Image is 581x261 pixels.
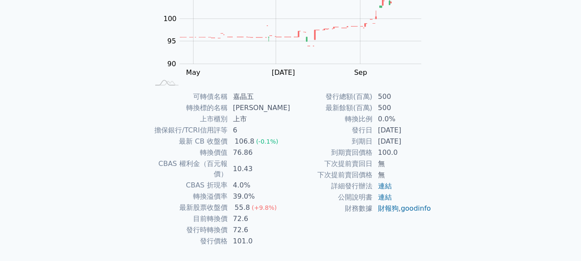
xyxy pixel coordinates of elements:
iframe: Chat Widget [538,220,581,261]
a: goodinfo [401,204,431,212]
td: [DATE] [373,136,432,147]
td: 100.0 [373,147,432,158]
td: 下次提前賣回價格 [291,169,373,181]
td: 嘉晶五 [228,91,291,102]
span: (+9.8%) [252,204,277,211]
td: 6 [228,125,291,136]
td: 擔保銀行/TCRI信用評等 [150,125,228,136]
tspan: [DATE] [272,68,295,77]
td: 到期賣回價格 [291,147,373,158]
td: 上市櫃別 [150,114,228,125]
td: 500 [373,91,432,102]
span: (-0.1%) [256,138,278,145]
td: 無 [373,158,432,169]
div: 聊天小工具 [538,220,581,261]
td: 72.6 [228,224,291,236]
td: 10.43 [228,158,291,180]
td: CBAS 權利金（百元報價） [150,158,228,180]
td: 轉換價值 [150,147,228,158]
td: 轉換比例 [291,114,373,125]
tspan: May [186,68,200,77]
td: 發行總額(百萬) [291,91,373,102]
td: 最新 CB 收盤價 [150,136,228,147]
td: 財務數據 [291,203,373,214]
td: 最新餘額(百萬) [291,102,373,114]
td: , [373,203,432,214]
td: [PERSON_NAME] [228,102,291,114]
td: 72.6 [228,213,291,224]
tspan: 100 [163,15,177,23]
td: 到期日 [291,136,373,147]
td: 轉換標的名稱 [150,102,228,114]
td: 101.0 [228,236,291,247]
tspan: 95 [167,37,176,45]
a: 連結 [378,193,392,201]
div: 55.8 [233,203,252,213]
td: 詳細發行辦法 [291,181,373,192]
td: 發行日 [291,125,373,136]
td: 4.0% [228,180,291,191]
td: 最新股票收盤價 [150,202,228,213]
div: 106.8 [233,136,256,147]
td: 76.86 [228,147,291,158]
td: [DATE] [373,125,432,136]
td: 500 [373,102,432,114]
td: 目前轉換價 [150,213,228,224]
td: 發行時轉換價 [150,224,228,236]
td: 轉換溢價率 [150,191,228,202]
td: 上市 [228,114,291,125]
td: 發行價格 [150,236,228,247]
td: 39.0% [228,191,291,202]
td: 下次提前賣回日 [291,158,373,169]
td: 0.0% [373,114,432,125]
tspan: Sep [354,68,367,77]
td: CBAS 折現率 [150,180,228,191]
a: 財報狗 [378,204,399,212]
tspan: 90 [167,60,176,68]
td: 可轉債名稱 [150,91,228,102]
td: 公開說明書 [291,192,373,203]
a: 連結 [378,182,392,190]
td: 無 [373,169,432,181]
